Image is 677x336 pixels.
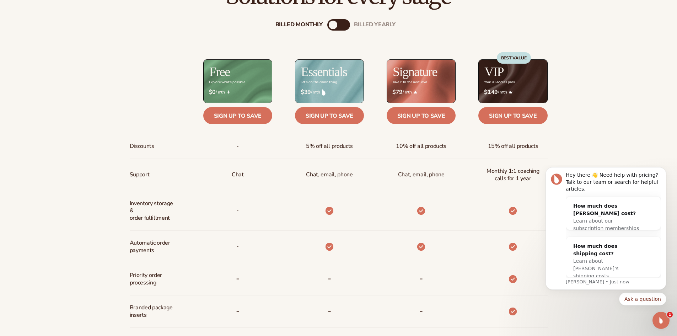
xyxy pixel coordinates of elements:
[652,312,670,329] iframe: Intercom live chat
[387,60,455,103] img: Signature_BG_eeb718c8-65ac-49e3-a4e5-327c6aa73146.jpg
[392,89,403,96] strong: $79
[396,140,446,153] span: 10% off all products
[130,168,150,181] span: Support
[232,168,244,181] p: Chat
[667,312,673,318] span: 1
[393,65,437,78] h2: Signature
[209,80,246,84] div: Explore what's possible.
[301,65,347,78] h2: Essentials
[236,240,239,253] span: -
[484,89,542,96] span: / mth
[354,21,396,28] div: billed Yearly
[227,90,230,94] img: Free_Icon_bb6e7c7e-73f8-44bd-8ed0-223ea0fc522e.png
[236,140,239,153] span: -
[488,140,538,153] span: 15% off all products
[484,165,542,185] span: Monthly 1:1 coaching calls for 1 year
[130,197,177,225] span: Inventory storage & order fulfillment
[209,89,216,96] strong: $0
[398,168,445,181] span: Chat, email, phone
[209,65,230,78] h2: Free
[478,107,547,124] a: Sign up to save
[484,89,498,96] strong: $149
[328,305,331,316] b: -
[484,65,504,78] h2: VIP
[301,80,338,84] div: Let’s do the damn thing.
[130,269,177,289] span: Priority order processing
[419,305,423,316] b: -
[236,273,240,284] b: -
[479,60,547,103] img: VIP_BG_199964bd-3653-43bc-8a67-789d2d7717b9.jpg
[236,204,239,217] span: -
[295,107,364,124] a: Sign up to save
[387,107,456,124] a: Sign up to save
[209,89,267,96] span: / mth
[414,91,417,94] img: Star_6.png
[497,52,531,64] div: BEST VALUE
[275,21,323,28] div: Billed Monthly
[295,60,364,103] img: Essentials_BG_9050f826-5aa9-47d9-a362-757b82c62641.jpg
[484,80,515,84] div: Your all-access pass.
[392,89,450,96] span: / mth
[130,301,177,322] span: Branded package inserts
[535,165,677,332] iframe: Intercom notifications message
[392,80,428,84] div: Take it to the next level.
[130,236,177,257] span: Automatic order payments
[203,107,272,124] a: Sign up to save
[130,140,154,153] span: Discounts
[419,273,423,284] b: -
[328,273,331,284] b: -
[236,305,240,316] b: -
[204,60,272,103] img: free_bg.png
[306,140,353,153] span: 5% off all products
[301,89,358,96] span: / mth
[301,89,311,96] strong: $39
[306,168,353,181] p: Chat, email, phone
[322,89,326,95] img: drop.png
